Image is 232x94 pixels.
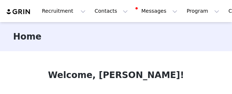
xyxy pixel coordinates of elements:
[182,3,224,19] button: Program
[90,3,132,19] button: Contacts
[133,3,182,19] button: Messages
[48,69,184,82] h1: Welcome, [PERSON_NAME]!
[6,8,31,15] img: grin logo
[13,30,42,43] h3: Home
[38,3,90,19] button: Recruitment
